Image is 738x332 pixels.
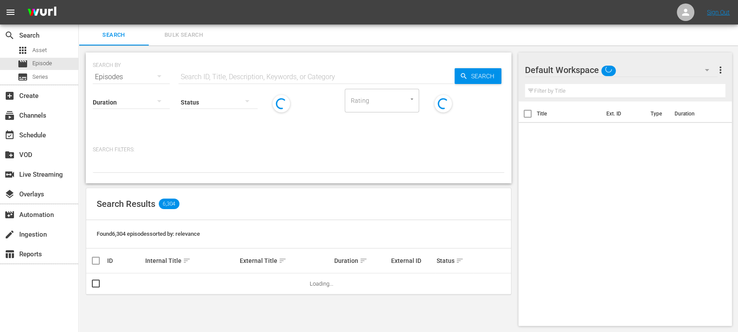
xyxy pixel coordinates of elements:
[17,72,28,82] span: Series
[17,45,28,56] span: Asset
[669,101,721,126] th: Duration
[391,257,434,264] div: External ID
[4,229,15,240] span: Ingestion
[97,199,155,209] span: Search Results
[537,101,602,126] th: Title
[310,280,333,287] span: Loading...
[4,169,15,180] span: Live Streaming
[4,210,15,220] span: Automation
[4,30,15,41] span: Search
[707,9,730,16] a: Sign Out
[601,101,645,126] th: Ext. ID
[455,68,501,84] button: Search
[525,58,718,82] div: Default Workspace
[437,255,472,266] div: Status
[97,231,200,237] span: Found 6,304 episodes sorted by: relevance
[4,91,15,101] span: Create
[279,257,287,265] span: sort
[32,73,48,81] span: Series
[17,59,28,69] span: Episode
[240,255,332,266] div: External Title
[154,30,213,40] span: Bulk Search
[84,30,143,40] span: Search
[456,257,464,265] span: sort
[4,189,15,199] span: Overlays
[5,7,16,17] span: menu
[715,59,725,80] button: more_vert
[145,255,237,266] div: Internal Title
[4,150,15,160] span: VOD
[408,95,416,103] button: Open
[4,249,15,259] span: Reports
[183,257,191,265] span: sort
[21,2,63,23] img: ans4CAIJ8jUAAAAAAAAAAAAAAAAAAAAAAAAgQb4GAAAAAAAAAAAAAAAAAAAAAAAAJMjXAAAAAAAAAAAAAAAAAAAAAAAAgAT5G...
[334,255,388,266] div: Duration
[32,59,52,68] span: Episode
[360,257,367,265] span: sort
[32,46,47,55] span: Asset
[715,65,725,75] span: more_vert
[645,101,669,126] th: Type
[468,68,501,84] span: Search
[93,65,170,89] div: Episodes
[107,257,143,264] div: ID
[93,146,504,154] p: Search Filters:
[4,110,15,121] span: Channels
[4,130,15,140] span: Schedule
[159,199,179,209] span: 6,304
